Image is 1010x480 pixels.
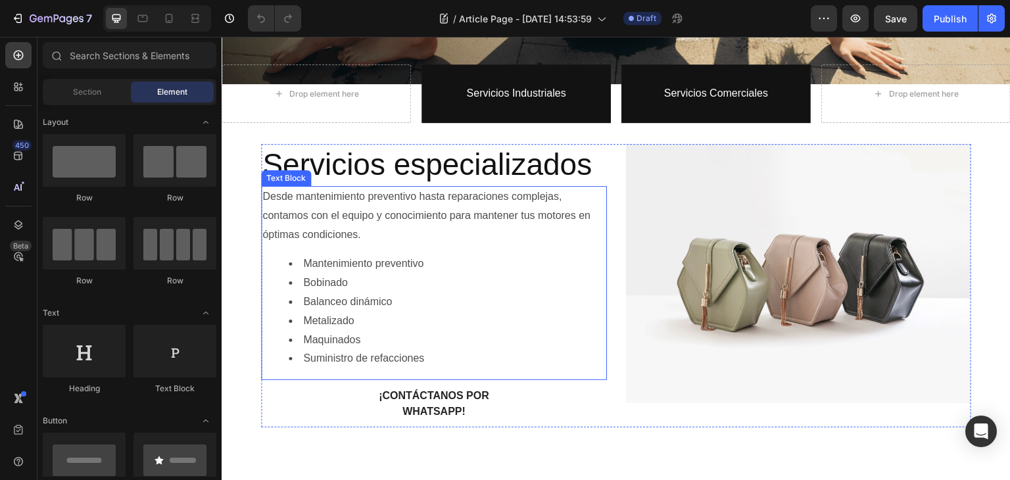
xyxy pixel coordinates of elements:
p: Servicios Industriales [245,47,344,66]
span: Layout [43,116,68,128]
iframe: Design area [222,37,1010,480]
div: Row [43,275,126,287]
span: Element [157,86,187,98]
p: ¡Contáctanos por WhatsApp! [137,351,288,383]
span: Toggle open [195,410,216,431]
input: Search Sections & Elements [43,42,216,68]
button: Publish [923,5,978,32]
span: Article Page - [DATE] 14:53:59 [459,12,592,26]
span: Text [43,307,59,319]
li: Suministro de refacciones [67,312,384,331]
p: Servicios Comerciales [443,47,546,66]
span: Toggle open [195,112,216,133]
div: Row [133,192,216,204]
span: / [453,12,456,26]
div: Drop element here [667,52,737,62]
li: Maquinados [67,294,384,313]
div: Publish [934,12,967,26]
button: <p>¡Contáctanos por WhatsApp!</p> [121,343,304,391]
li: Balanceo dinámico [67,256,384,275]
li: Mantenimiento preventivo [67,218,384,237]
span: Save [885,13,907,24]
img: image_demo.jpg [404,107,750,366]
span: Toggle open [195,302,216,324]
div: Text Block [42,135,87,147]
div: Open Intercom Messenger [965,416,997,447]
span: Draft [637,12,656,24]
li: Bobinado [67,237,384,256]
button: 7 [5,5,98,32]
button: Save [874,5,917,32]
div: Text Block [133,383,216,395]
li: Metalizado [67,275,384,294]
p: Desde mantenimiento preventivo hasta reparaciones complejas, contamos con el equipo y conocimient... [41,151,384,207]
div: Undo/Redo [248,5,301,32]
p: 7 [86,11,92,26]
div: 450 [12,140,32,151]
h2: Servicios especializados [39,107,385,149]
div: Row [133,275,216,287]
button: <p>Servicios Comerciales</p> [400,28,589,86]
span: Section [73,86,101,98]
div: Row [43,192,126,204]
div: Beta [10,241,32,251]
div: Heading [43,383,126,395]
span: Button [43,415,67,427]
